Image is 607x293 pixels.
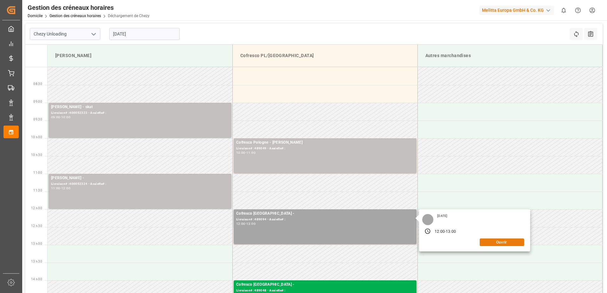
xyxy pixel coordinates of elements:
[28,14,43,18] a: Domicile
[31,153,42,157] span: 10 h 30
[51,175,229,181] div: [PERSON_NAME] -
[245,151,246,154] div: -
[236,222,245,225] div: 12:00
[246,151,256,154] div: 11:00
[31,277,42,281] span: 14 h 00
[60,187,61,190] div: -
[238,50,412,62] div: Cofresco PL/[GEOGRAPHIC_DATA]
[51,110,229,116] div: Livraison# :400052323 - Assiette# :
[480,238,524,246] button: Ouvrir
[89,29,98,39] button: Ouvrir le menu
[435,214,450,218] div: [DATE]
[51,181,229,187] div: Livraison# :400052324 - Assiette# :
[33,100,42,103] span: 09:00
[61,116,70,119] div: 10:00
[245,222,246,225] div: -
[236,282,414,288] div: Cofresco [GEOGRAPHIC_DATA] -
[61,187,70,190] div: 12:00
[60,116,61,119] div: -
[31,224,42,228] span: 12 h 30
[246,222,256,225] div: 13:00
[31,260,42,263] span: 13 h 30
[236,146,414,151] div: Livraison# :489049 - Assiette# :
[31,135,42,139] span: 10 h 00
[33,189,42,192] span: 11:30
[51,104,229,110] div: [PERSON_NAME] - skat
[482,7,544,14] font: Melitta Europa GmbH & Co. KG
[33,118,42,121] span: 09:30
[557,3,571,17] button: Afficher 0 nouvelles notifications
[51,187,60,190] div: 11:00
[33,171,42,174] span: 11:00
[53,50,227,62] div: [PERSON_NAME]
[31,242,42,245] span: 13 h 00
[50,14,101,18] a: Gestion des créneaux horaires
[423,50,597,62] div: Autres marchandises
[236,140,414,146] div: Cofresco Pologne - [PERSON_NAME]
[571,3,585,17] button: Centre d’aide
[236,151,245,154] div: 10:00
[236,211,414,217] div: Cofresco [GEOGRAPHIC_DATA] -
[33,82,42,86] span: 08:30
[479,4,557,16] button: Melitta Europa GmbH & Co. KG
[51,116,60,119] div: 09:00
[31,206,42,210] span: 12 h 00
[28,3,150,12] div: Gestion des créneaux horaires
[236,217,414,222] div: Livraison# :489094 - Assiette# :
[109,28,180,40] input: JJ-MM-AAAA
[446,229,456,235] div: 13:00
[30,28,100,40] input: Type à rechercher/sélectionner
[435,229,445,235] div: 12:00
